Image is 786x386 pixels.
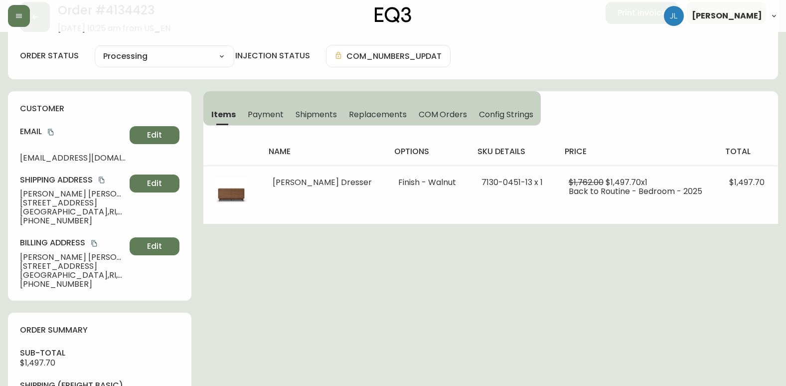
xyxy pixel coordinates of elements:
button: copy [97,175,107,185]
span: Replacements [349,109,406,120]
h4: price [565,146,710,157]
button: Edit [130,175,179,193]
span: [STREET_ADDRESS] [20,262,126,271]
span: [GEOGRAPHIC_DATA] , RI , 02818 , US [20,207,126,216]
img: 34775fdd-1fcb-4888-aa58-66632fb7f82aOptional[marcel-double-walnut-dresser].jpg [215,178,247,210]
h4: options [394,146,462,157]
span: [GEOGRAPHIC_DATA] , RI , 02818 , US [20,271,126,280]
span: Back to Routine - Bedroom - 2025 [569,186,702,197]
h4: name [269,146,378,157]
span: $1,497.70 x 1 [606,177,647,188]
button: copy [89,238,99,248]
h4: injection status [235,50,310,61]
span: Config Strings [479,109,533,120]
span: [PERSON_NAME] [PERSON_NAME] [20,190,126,198]
button: copy [46,127,56,137]
span: Shipments [296,109,337,120]
label: order status [20,50,79,61]
h4: customer [20,103,179,114]
img: 1c9c23e2a847dab86f8017579b61559c [664,6,684,26]
h4: total [725,146,770,157]
h4: sku details [477,146,549,157]
span: [PHONE_NUMBER] [20,216,126,225]
span: [DATE] 10:25 am from US_EN [58,24,170,33]
li: Finish - Walnut [398,178,458,187]
span: [PERSON_NAME] [PERSON_NAME] [20,253,126,262]
button: Edit [130,126,179,144]
span: Edit [147,130,162,141]
span: Payment [248,109,284,120]
span: Edit [147,241,162,252]
span: 7130-0451-13 x 1 [481,177,543,188]
span: [PERSON_NAME] [692,12,762,20]
span: Items [211,109,236,120]
h4: Shipping Address [20,175,126,186]
h4: sub-total [20,348,179,359]
h4: Email [20,126,126,137]
span: $1,762.00 [569,177,604,188]
h4: Billing Address [20,237,126,248]
span: [EMAIL_ADDRESS][DOMAIN_NAME] [20,154,126,163]
span: $1,497.70 [729,177,765,188]
span: [PHONE_NUMBER] [20,280,126,289]
span: COM Orders [419,109,468,120]
span: [STREET_ADDRESS] [20,198,126,207]
span: $1,497.70 [20,357,55,369]
span: [PERSON_NAME] Dresser [273,177,372,188]
button: Edit [130,237,179,255]
img: logo [375,7,412,23]
h4: order summary [20,325,179,336]
span: Edit [147,178,162,189]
